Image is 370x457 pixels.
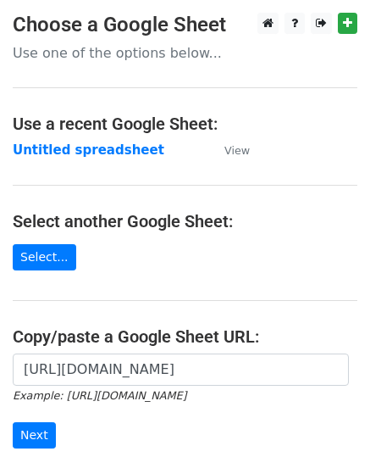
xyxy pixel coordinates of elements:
a: Select... [13,244,76,270]
input: Paste your Google Sheet URL here [13,354,349,386]
h4: Select another Google Sheet: [13,211,357,231]
h3: Choose a Google Sheet [13,13,357,37]
a: Untitled spreadsheet [13,142,164,158]
a: View [207,142,250,158]
h4: Use a recent Google Sheet: [13,114,357,134]
small: Example: [URL][DOMAIN_NAME] [13,389,186,402]
input: Next [13,422,56,449]
small: View [224,144,250,157]
h4: Copy/paste a Google Sheet URL: [13,326,357,347]
p: Use one of the options below... [13,44,357,62]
